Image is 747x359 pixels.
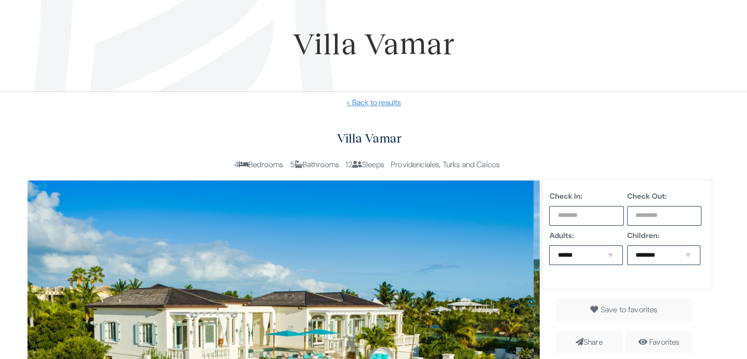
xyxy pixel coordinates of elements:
[627,190,702,202] label: Check Out:
[346,159,384,170] span: 12 Sleeps
[15,97,732,109] a: < Back to results
[15,21,732,65] h1: Villa Vamar
[601,304,658,315] span: Save to favorites
[290,159,339,170] span: 5 Bathrooms
[555,331,622,354] span: Share
[549,190,624,202] label: Check In:
[391,159,499,170] span: Providenciales, Turks and Caicos
[627,230,702,241] label: Children:
[234,159,283,170] span: 4 Bedrooms
[549,230,624,241] label: Adults:
[28,128,712,149] h2: Villa Vamar
[649,337,679,347] a: Favorites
